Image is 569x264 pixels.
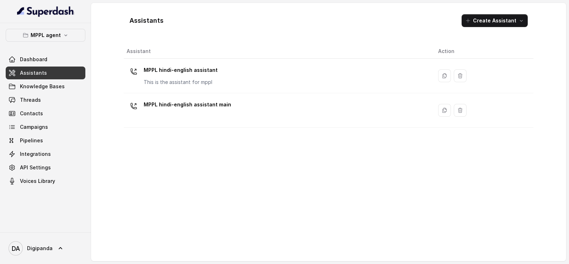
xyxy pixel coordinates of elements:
span: Pipelines [20,137,43,144]
text: DA [12,245,20,252]
p: MPPL hindi-english assistant [144,64,218,76]
th: Action [432,44,533,59]
h1: Assistants [129,15,164,26]
span: API Settings [20,164,51,171]
p: MPPL agent [31,31,61,39]
span: Contacts [20,110,43,117]
p: MPPL hindi-english assistant main [144,99,231,110]
span: Voices Library [20,178,55,185]
span: Campaigns [20,123,48,131]
a: Voices Library [6,175,85,188]
a: Assistants [6,67,85,79]
span: Digipanda [27,245,53,252]
img: light.svg [17,6,74,17]
span: Dashboard [20,56,47,63]
a: Campaigns [6,121,85,133]
th: Assistant [124,44,432,59]
button: Create Assistant [462,14,528,27]
span: Knowledge Bases [20,83,65,90]
span: Integrations [20,151,51,158]
span: Threads [20,96,41,104]
a: API Settings [6,161,85,174]
a: Threads [6,94,85,106]
a: Integrations [6,148,85,160]
a: Digipanda [6,238,85,258]
span: Assistants [20,69,47,76]
a: Knowledge Bases [6,80,85,93]
button: MPPL agent [6,29,85,42]
a: Pipelines [6,134,85,147]
p: This is the assistant for mppl [144,79,218,86]
a: Contacts [6,107,85,120]
a: Dashboard [6,53,85,66]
